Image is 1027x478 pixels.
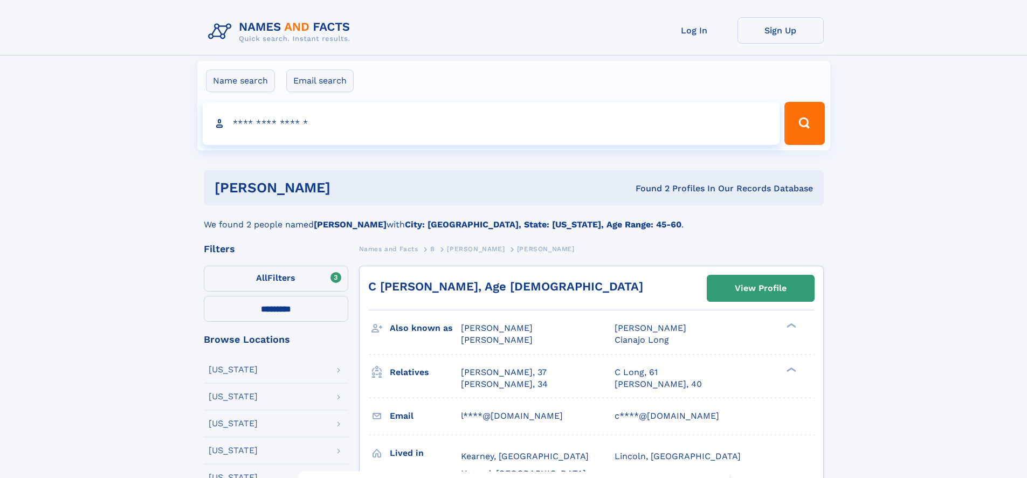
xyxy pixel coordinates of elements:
h3: Relatives [390,363,461,382]
a: B [430,242,435,255]
a: View Profile [707,275,814,301]
span: Cianajo Long [615,335,669,345]
div: Found 2 Profiles In Our Records Database [483,183,813,195]
a: Sign Up [737,17,824,44]
b: [PERSON_NAME] [314,219,387,230]
label: Filters [204,266,348,292]
div: View Profile [735,276,787,301]
a: [PERSON_NAME] [447,242,505,255]
span: All [256,273,267,283]
div: [US_STATE] [209,365,258,374]
span: [PERSON_NAME] [447,245,505,253]
div: ❯ [784,322,797,329]
h3: Lived in [390,444,461,462]
b: City: [GEOGRAPHIC_DATA], State: [US_STATE], Age Range: 45-60 [405,219,681,230]
h1: [PERSON_NAME] [215,181,483,195]
span: [PERSON_NAME] [615,323,686,333]
div: Filters [204,244,348,254]
a: Log In [651,17,737,44]
img: Logo Names and Facts [204,17,359,46]
div: [US_STATE] [209,392,258,401]
span: Kearney, [GEOGRAPHIC_DATA] [461,451,589,461]
span: [PERSON_NAME] [517,245,575,253]
h3: Email [390,407,461,425]
div: ❯ [784,366,797,373]
button: Search Button [784,102,824,145]
span: B [430,245,435,253]
span: Lincoln, [GEOGRAPHIC_DATA] [615,451,741,461]
span: [PERSON_NAME] [461,323,533,333]
label: Name search [206,70,275,92]
div: [US_STATE] [209,446,258,455]
span: [PERSON_NAME] [461,335,533,345]
a: [PERSON_NAME], 34 [461,378,548,390]
a: C Long, 61 [615,366,658,378]
div: Browse Locations [204,335,348,344]
a: Names and Facts [359,242,418,255]
label: Email search [286,70,354,92]
input: search input [203,102,780,145]
a: C [PERSON_NAME], Age [DEMOGRAPHIC_DATA] [368,280,643,293]
div: We found 2 people named with . [204,205,824,231]
h3: Also known as [390,319,461,337]
a: [PERSON_NAME], 40 [615,378,702,390]
div: [US_STATE] [209,419,258,428]
a: [PERSON_NAME], 37 [461,366,547,378]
